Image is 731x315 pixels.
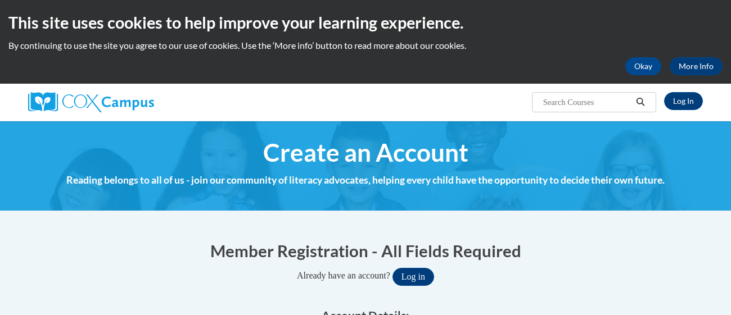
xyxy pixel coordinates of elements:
[542,95,632,109] input: Search Courses
[8,39,723,52] p: By continuing to use the site you agree to our use of cookies. Use the ‘More info’ button to read...
[297,271,390,280] span: Already have an account?
[632,95,649,109] button: Search
[392,268,434,286] button: Log in
[664,92,703,110] a: Log In
[8,11,723,34] h2: This site uses cookies to help improve your learning experience.
[263,138,468,167] span: Create an Account
[670,57,723,75] a: More Info
[20,239,711,262] h1: Member Registration - All Fields Required
[28,92,154,112] img: Cox Campus
[31,173,700,188] h4: Reading belongs to all of us - join our community of literacy advocates, helping every child have...
[625,57,661,75] button: Okay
